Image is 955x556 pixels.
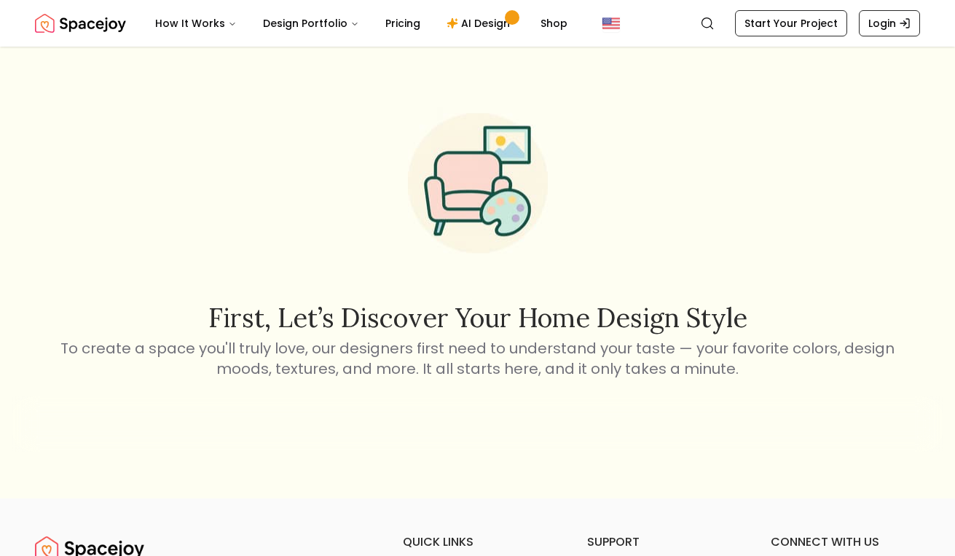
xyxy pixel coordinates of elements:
[144,9,248,38] button: How It Works
[35,9,126,38] a: Spacejoy
[587,533,736,551] h6: support
[529,9,579,38] a: Shop
[374,9,432,38] a: Pricing
[859,10,920,36] a: Login
[58,303,897,332] h2: First, let’s discover your home design style
[403,533,552,551] h6: quick links
[435,9,526,38] a: AI Design
[385,90,571,276] img: Start Style Quiz Illustration
[771,533,920,551] h6: connect with us
[251,9,371,38] button: Design Portfolio
[602,15,620,32] img: United States
[144,9,579,38] nav: Main
[735,10,847,36] a: Start Your Project
[35,9,126,38] img: Spacejoy Logo
[58,338,897,379] p: To create a space you'll truly love, our designers first need to understand your taste — your fav...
